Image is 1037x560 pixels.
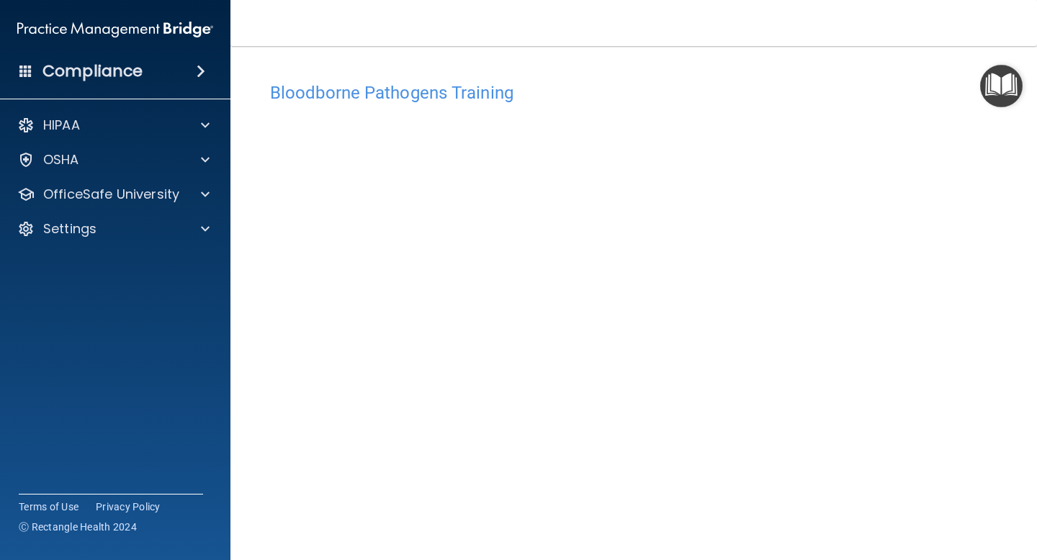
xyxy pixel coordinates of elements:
[980,65,1023,107] button: Open Resource Center
[17,186,210,203] a: OfficeSafe University
[17,220,210,238] a: Settings
[17,117,210,134] a: HIPAA
[19,500,78,514] a: Terms of Use
[96,500,161,514] a: Privacy Policy
[42,61,143,81] h4: Compliance
[17,15,213,44] img: PMB logo
[19,520,137,534] span: Ⓒ Rectangle Health 2024
[270,110,997,553] iframe: bbp
[43,186,179,203] p: OfficeSafe University
[43,117,80,134] p: HIPAA
[43,220,96,238] p: Settings
[270,83,997,102] h4: Bloodborne Pathogens Training
[17,151,210,168] a: OSHA
[43,151,79,168] p: OSHA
